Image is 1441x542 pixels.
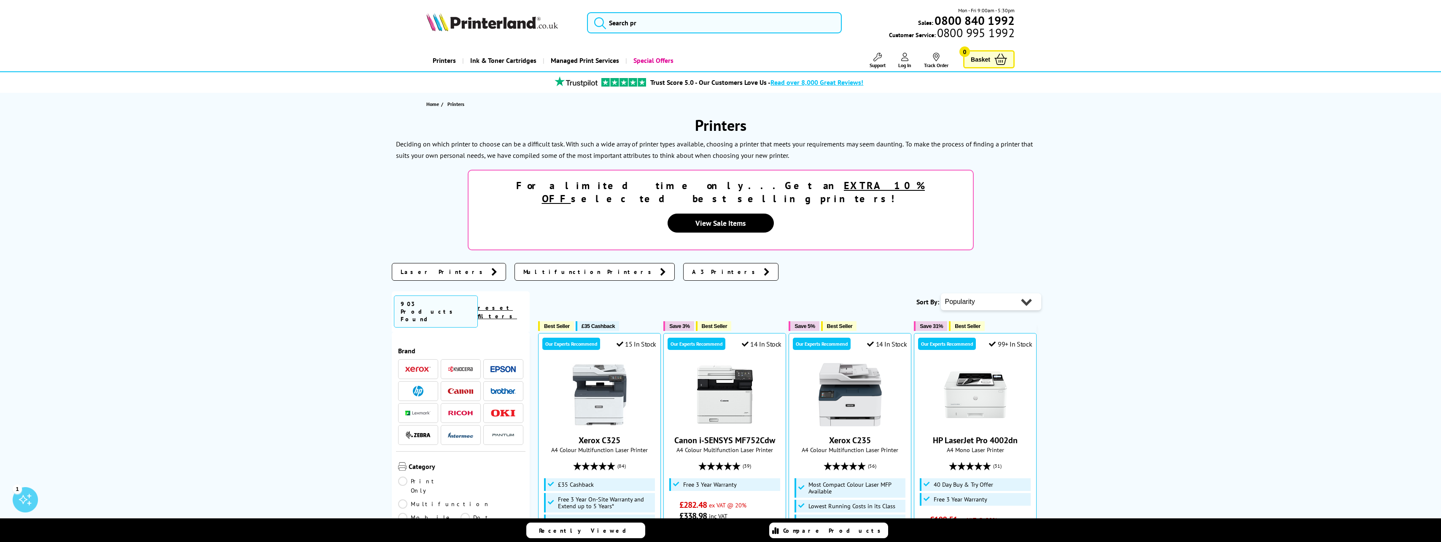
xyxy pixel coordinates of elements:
[398,513,461,531] a: Mobile
[558,496,653,509] span: Free 3 Year On-Site Warranty and Extend up to 5 Years*
[448,408,473,418] a: Ricoh
[668,338,725,350] div: Our Experts Recommend
[558,481,594,488] span: £35 Cashback
[405,431,431,439] img: Zebra
[448,432,473,438] img: Intermec
[918,19,933,27] span: Sales:
[405,364,431,374] a: Xerox
[542,338,600,350] div: Our Experts Recommend
[396,140,904,148] p: Deciding on which printer to choose can be a difficult task. With such a wide array of printer ty...
[795,323,815,329] span: Save 5%
[898,62,911,68] span: Log In
[924,53,948,68] a: Track Order
[490,388,516,394] img: Brother
[426,50,462,71] a: Printers
[870,53,886,68] a: Support
[789,321,819,331] button: Save 5%
[693,420,757,428] a: Canon i-SENSYS MF752Cdw
[683,481,737,488] span: Free 3 Year Warranty
[538,321,574,331] button: Best Seller
[934,496,987,503] span: Free 3 Year Warranty
[490,386,516,396] a: Brother
[808,481,904,495] span: Most Compact Colour Laser MFP Available
[470,50,536,71] span: Ink & Toner Cartridges
[933,435,1018,446] a: HP LaserJet Pro 4002dn
[398,477,461,495] a: Print Only
[679,499,707,510] span: £282.48
[405,386,431,396] a: HP
[461,513,523,531] a: Dot Matrix
[819,363,882,426] img: Xerox C235
[650,78,863,87] a: Trust Score 5.0 - Our Customers Love Us -Read over 8,000 Great Reviews!
[944,420,1007,428] a: HP LaserJet Pro 4002dn
[920,323,943,329] span: Save 31%
[523,268,656,276] span: Multifunction Printers
[930,514,957,525] span: £108.51
[576,321,619,331] button: £35 Cashback
[669,323,690,329] span: Save 3%
[490,364,516,374] a: Epson
[448,364,473,374] a: Kyocera
[568,363,631,426] img: Xerox C325
[933,16,1015,24] a: 0800 840 1992
[993,458,1002,474] span: (31)
[405,411,431,416] img: Lexmark
[679,510,707,521] span: £338.98
[696,321,732,331] button: Best Seller
[709,501,746,509] span: ex VAT @ 20%
[959,46,970,57] span: 0
[13,484,22,493] div: 1
[958,6,1015,14] span: Mon - Fri 9:00am - 5:30pm
[674,435,775,446] a: Canon i-SENSYS MF752Cdw
[868,458,876,474] span: (56)
[551,76,601,87] img: trustpilot rating
[959,516,997,524] span: ex VAT @ 20%
[398,462,407,471] img: Category
[955,323,980,329] span: Best Seller
[448,388,473,394] img: Canon
[934,481,993,488] span: 40 Day Buy & Try Offer
[398,499,490,509] a: Multifunction
[821,321,857,331] button: Best Seller
[478,304,517,320] a: reset filters
[490,430,516,440] img: Pantum
[568,420,631,428] a: Xerox C325
[462,50,543,71] a: Ink & Toner Cartridges
[916,298,939,306] span: Sort By:
[516,179,925,205] strong: For a limited time only...Get an selected best selling printers!
[793,446,907,454] span: A4 Colour Multifunction Laser Printer
[413,386,423,396] img: HP
[544,323,570,329] span: Best Seller
[936,29,1015,37] span: 0800 995 1992
[587,12,842,33] input: Search pr
[617,340,656,348] div: 15 In Stock
[401,268,487,276] span: Laser Printers
[829,435,871,446] a: Xerox C235
[625,50,680,71] a: Special Offers
[783,527,885,534] span: Compare Products
[392,263,506,281] a: Laser Printers
[918,446,1032,454] span: A4 Mono Laser Printer
[663,321,694,331] button: Save 3%
[949,321,985,331] button: Best Seller
[601,78,646,87] img: trustpilot rating
[889,29,1015,39] span: Customer Service:
[944,363,1007,426] img: HP LaserJet Pro 4002dn
[448,366,473,372] img: Kyocera
[405,366,431,372] img: Xerox
[394,295,478,328] span: 903 Products Found
[409,462,524,472] span: Category
[693,363,757,426] img: Canon i-SENSYS MF752Cdw
[989,340,1032,348] div: 99+ In Stock
[542,179,925,205] u: EXTRA 10% OFF
[743,458,751,474] span: (39)
[526,523,645,538] a: Recently Viewed
[539,527,635,534] span: Recently Viewed
[770,78,863,87] span: Read over 8,000 Great Reviews!
[769,523,888,538] a: Compare Products
[426,13,558,31] img: Printerland Logo
[582,323,615,329] span: £35 Cashback
[558,518,653,531] span: Ships with 1.5K Black and 1K CMY Toner Cartridges*
[793,338,851,350] div: Our Experts Recommend
[543,446,656,454] span: A4 Colour Multifunction Laser Printer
